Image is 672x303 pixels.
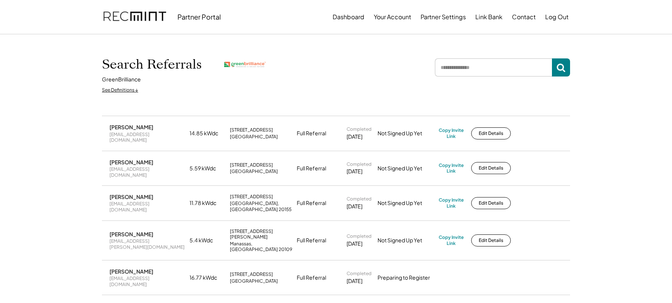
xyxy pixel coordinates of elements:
img: greenbrilliance.png [224,62,266,67]
div: [DATE] [347,133,362,141]
div: Not Signed Up Yet [378,130,434,137]
div: Completed [347,126,371,132]
div: Domain Overview [29,44,68,49]
div: Preparing to Register [378,274,434,282]
img: tab_domain_overview_orange.svg [20,44,26,50]
div: [EMAIL_ADDRESS][DOMAIN_NAME] [109,201,185,213]
div: [DATE] [347,168,362,175]
div: Completed [347,233,371,239]
button: Partner Settings [421,9,466,24]
div: 5.4 kWdc [190,237,225,244]
div: [GEOGRAPHIC_DATA] [230,168,278,174]
div: Completed [347,196,371,202]
div: [DATE] [347,240,362,248]
div: [GEOGRAPHIC_DATA] [230,134,278,140]
div: Full Referral [297,130,326,137]
div: [PERSON_NAME] [109,193,153,200]
div: 16.77 kWdc [190,274,225,282]
div: [STREET_ADDRESS] [230,194,273,200]
div: v 4.0.25 [21,12,37,18]
button: Your Account [374,9,411,24]
button: Edit Details [471,127,511,139]
div: [PERSON_NAME] [109,231,153,237]
div: Full Referral [297,237,326,244]
div: [DATE] [347,203,362,210]
div: [PERSON_NAME] [109,124,153,130]
div: [EMAIL_ADDRESS][DOMAIN_NAME] [109,132,185,143]
div: Completed [347,271,371,277]
div: Full Referral [297,165,326,172]
button: Edit Details [471,234,511,246]
div: [EMAIL_ADDRESS][DOMAIN_NAME] [109,166,185,178]
div: Copy Invite Link [439,234,464,246]
div: Partner Portal [177,12,221,21]
div: Domain: [DOMAIN_NAME] [20,20,83,26]
div: Completed [347,161,371,167]
div: 14.85 kWdc [190,130,225,137]
div: Not Signed Up Yet [378,165,434,172]
div: 11.78 kWdc [190,199,225,207]
div: [EMAIL_ADDRESS][DOMAIN_NAME] [109,275,185,287]
div: Not Signed Up Yet [378,237,434,244]
button: Log Out [545,9,569,24]
div: [STREET_ADDRESS] [230,127,273,133]
div: [STREET_ADDRESS] [230,162,273,168]
div: [GEOGRAPHIC_DATA] [230,278,278,284]
div: Copy Invite Link [439,162,464,174]
h1: Search Referrals [102,57,202,72]
img: logo_orange.svg [12,12,18,18]
div: 5.59 kWdc [190,165,225,172]
div: [DATE] [347,277,362,285]
div: [STREET_ADDRESS][PERSON_NAME] [230,228,292,240]
div: Copy Invite Link [439,127,464,139]
div: [PERSON_NAME] [109,268,153,275]
div: See Definitions ↓ [102,87,138,93]
button: Edit Details [471,162,511,174]
img: website_grey.svg [12,20,18,26]
button: Dashboard [333,9,364,24]
div: Not Signed Up Yet [378,199,434,207]
div: [GEOGRAPHIC_DATA], [GEOGRAPHIC_DATA] 20155 [230,200,292,212]
button: Link Bank [475,9,502,24]
div: Manassas, [GEOGRAPHIC_DATA] 20109 [230,241,292,252]
div: GreenBrilliance [102,76,141,83]
div: Full Referral [297,274,326,282]
div: Keywords by Traffic [83,44,127,49]
div: [EMAIL_ADDRESS][PERSON_NAME][DOMAIN_NAME] [109,238,185,250]
div: [PERSON_NAME] [109,159,153,165]
button: Edit Details [471,197,511,209]
button: Contact [512,9,536,24]
div: Full Referral [297,199,326,207]
img: tab_keywords_by_traffic_grey.svg [75,44,81,50]
img: recmint-logotype%403x.png [103,4,166,30]
div: Copy Invite Link [439,197,464,209]
div: [STREET_ADDRESS] [230,271,273,277]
